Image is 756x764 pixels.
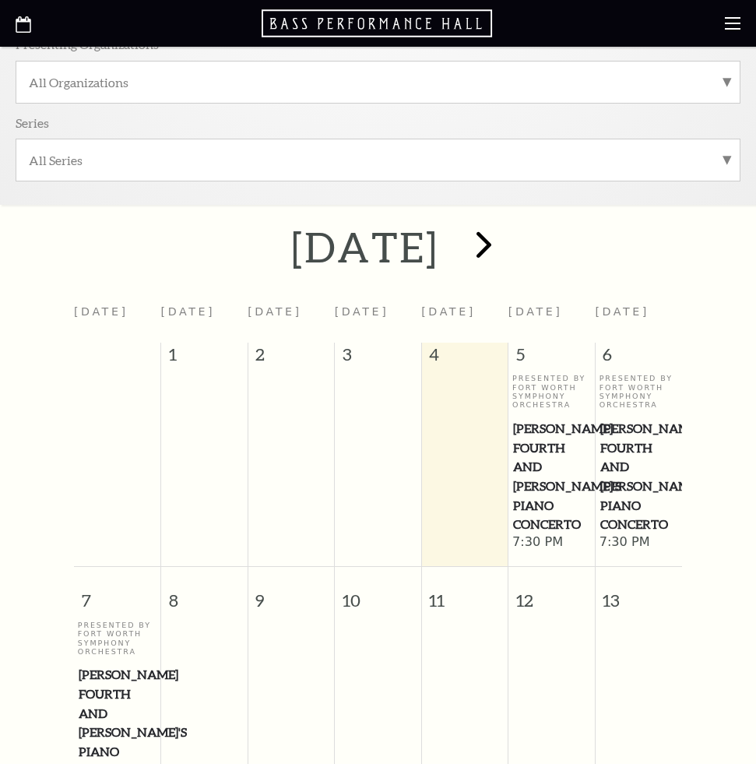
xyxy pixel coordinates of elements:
[453,220,510,275] button: next
[161,567,248,621] span: 8
[78,621,157,657] p: Presented By Fort Worth Symphony Orchestra
[600,534,679,551] span: 7:30 PM
[512,534,591,551] span: 7:30 PM
[595,305,649,318] span: [DATE]
[596,567,682,621] span: 13
[596,343,682,374] span: 6
[248,305,302,318] span: [DATE]
[291,222,438,272] h2: [DATE]
[29,74,727,90] label: All Organizations
[16,114,49,131] p: Series
[508,305,563,318] span: [DATE]
[74,567,160,621] span: 7
[508,567,595,621] span: 12
[422,343,508,374] span: 4
[513,419,590,534] span: [PERSON_NAME] Fourth and [PERSON_NAME]'s Piano Concerto
[422,567,508,621] span: 11
[421,305,476,318] span: [DATE]
[335,343,421,374] span: 3
[512,374,591,410] p: Presented By Fort Worth Symphony Orchestra
[29,152,727,168] label: All Series
[508,343,595,374] span: 5
[248,567,335,621] span: 9
[335,567,421,621] span: 10
[335,305,389,318] span: [DATE]
[248,343,335,374] span: 2
[600,419,678,534] span: [PERSON_NAME] Fourth and [PERSON_NAME]'s Piano Concerto
[161,305,216,318] span: [DATE]
[74,297,161,343] th: [DATE]
[161,343,248,374] span: 1
[600,374,679,410] p: Presented By Fort Worth Symphony Orchestra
